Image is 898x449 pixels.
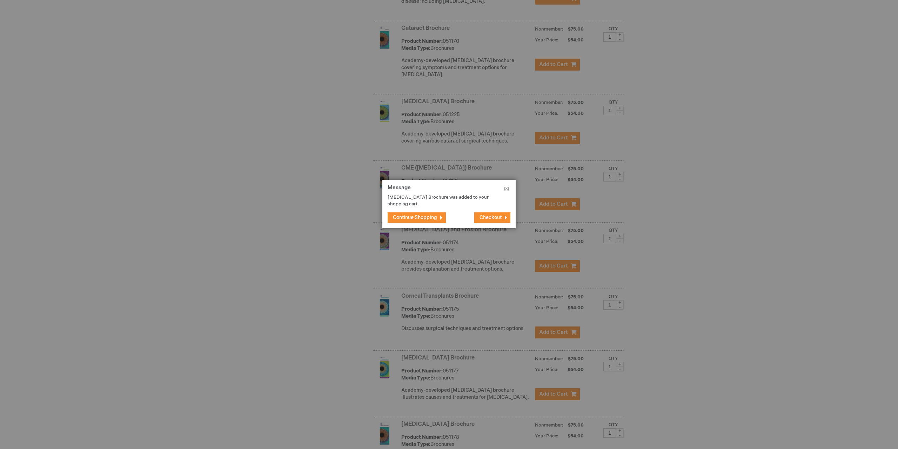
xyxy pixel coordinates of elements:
[388,212,446,223] button: Continue Shopping
[480,214,502,220] span: Checkout
[393,214,437,220] span: Continue Shopping
[474,212,510,223] button: Checkout
[388,194,500,207] p: [MEDICAL_DATA] Brochure was added to your shopping cart.
[388,185,510,194] h1: Message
